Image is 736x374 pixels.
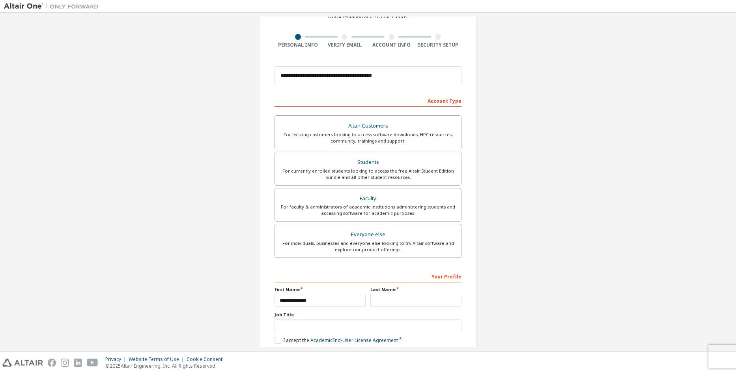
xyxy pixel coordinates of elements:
div: Students [280,157,456,168]
img: youtube.svg [87,359,98,367]
div: Verify Email [321,42,368,48]
label: Job Title [275,312,461,318]
div: For existing customers looking to access software downloads, HPC resources, community, trainings ... [280,132,456,144]
label: I accept the [275,337,398,344]
label: First Name [275,286,366,293]
img: facebook.svg [48,359,56,367]
img: linkedin.svg [74,359,82,367]
img: altair_logo.svg [2,359,43,367]
a: Academic End-User License Agreement [310,337,398,344]
label: Last Name [370,286,461,293]
div: Everyone else [280,229,456,240]
div: Account Type [275,94,461,107]
div: Website Terms of Use [129,356,187,363]
div: Cookie Consent [187,356,227,363]
p: © 2025 Altair Engineering, Inc. All Rights Reserved. [105,363,227,369]
div: For currently enrolled students looking to access the free Altair Student Edition bundle and all ... [280,168,456,180]
div: Personal Info [275,42,321,48]
div: Your Profile [275,270,461,282]
div: Security Setup [415,42,462,48]
div: Account Info [368,42,415,48]
div: For individuals, businesses and everyone else looking to try Altair software and explore our prod... [280,240,456,253]
img: Altair One [4,2,103,10]
div: Altair Customers [280,120,456,132]
div: For faculty & administrators of academic institutions administering students and accessing softwa... [280,204,456,216]
div: Faculty [280,193,456,204]
img: instagram.svg [61,359,69,367]
div: Privacy [105,356,129,363]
